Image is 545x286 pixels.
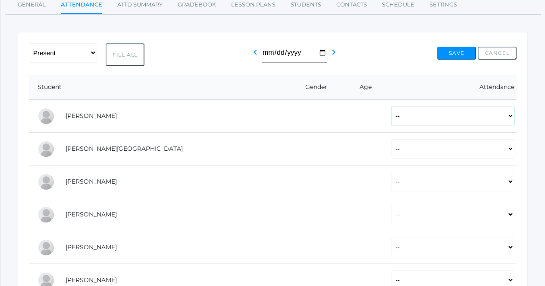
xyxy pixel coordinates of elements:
button: Fill All [106,43,144,66]
a: [PERSON_NAME] [66,112,117,120]
th: Gender [284,75,342,100]
th: Attendance [383,75,517,100]
a: chevron_left [250,51,260,59]
a: [PERSON_NAME] [66,243,117,251]
th: Student [29,75,284,100]
a: [PERSON_NAME] [66,178,117,185]
div: Weston Moran [38,239,55,256]
div: Lincoln Farnes [38,140,55,158]
div: Jade Johnson [38,206,55,223]
button: Cancel [478,47,517,60]
div: Emilia Diedrich [38,108,55,125]
i: chevron_left [250,47,260,57]
a: [PERSON_NAME] [66,276,117,284]
th: Age [342,75,383,100]
a: [PERSON_NAME][GEOGRAPHIC_DATA] [66,145,183,153]
a: chevron_right [329,51,339,59]
div: Abrielle Hazen [38,173,55,191]
a: [PERSON_NAME] [66,210,117,218]
button: Save [437,47,476,60]
i: chevron_right [329,47,339,57]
